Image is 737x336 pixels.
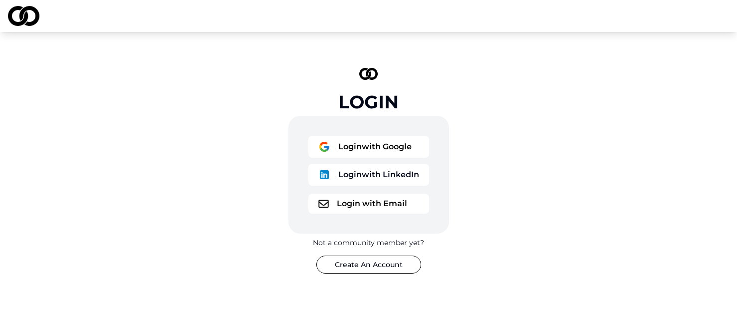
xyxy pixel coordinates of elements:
[338,92,399,112] div: Login
[316,256,421,274] button: Create An Account
[308,136,429,158] button: logoLoginwith Google
[308,194,429,214] button: logoLogin with Email
[8,6,39,26] img: logo
[318,141,330,153] img: logo
[318,169,330,181] img: logo
[318,200,329,208] img: logo
[313,238,424,248] div: Not a community member yet?
[308,164,429,186] button: logoLoginwith LinkedIn
[359,68,378,80] img: logo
